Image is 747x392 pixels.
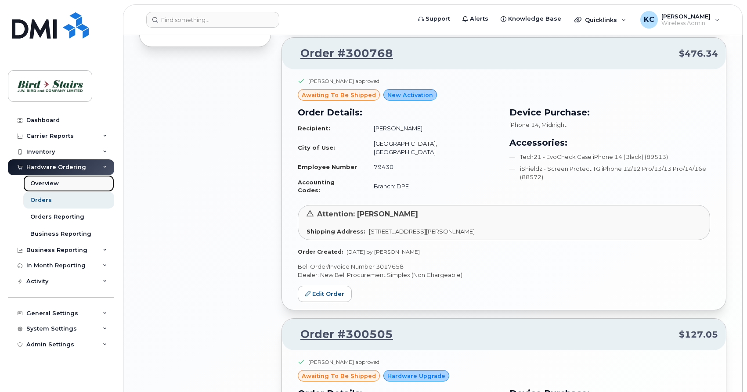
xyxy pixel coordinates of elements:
a: Support [412,10,456,28]
h3: Accessories: [509,136,711,149]
td: 79430 [366,159,498,175]
span: Quicklinks [585,16,617,23]
div: [PERSON_NAME] approved [308,77,379,85]
strong: Order Created: [298,248,343,255]
span: Hardware Upgrade [387,372,445,380]
a: Order #300505 [290,327,393,342]
strong: City of Use: [298,144,335,151]
li: Tech21 - EvoCheck Case iPhone 14 (Black) (89513) [509,153,711,161]
strong: Shipping Address: [307,228,365,235]
span: , Midnight [539,121,567,128]
span: [DATE] by [PERSON_NAME] [346,248,420,255]
li: iShieldz - Screen Protect TG iPhone 12/12 Pro/13/13 Pro/14/16e (88572) [509,165,711,181]
span: [PERSON_NAME] [661,13,711,20]
h3: Order Details: [298,106,499,119]
div: Kris Clarke [634,11,726,29]
span: awaiting to be shipped [302,91,376,99]
span: Wireless Admin [661,20,711,27]
input: Find something... [146,12,279,28]
p: Bell Order/Invoice Number 3017658 [298,263,710,271]
span: Alerts [470,14,488,23]
span: Attention: [PERSON_NAME] [317,210,418,218]
span: KC [644,14,654,25]
a: Order #300768 [290,46,393,61]
div: Quicklinks [568,11,632,29]
strong: Employee Number [298,163,357,170]
span: New Activation [387,91,433,99]
span: iPhone 14 [509,121,539,128]
div: [PERSON_NAME] approved [308,358,379,366]
strong: Accounting Codes: [298,179,335,194]
a: Alerts [456,10,494,28]
span: $127.05 [679,328,718,341]
span: Support [426,14,450,23]
span: awaiting to be shipped [302,372,376,380]
strong: Recipient: [298,125,330,132]
td: Branch: DPE [366,175,498,198]
span: Knowledge Base [508,14,561,23]
span: [STREET_ADDRESS][PERSON_NAME] [369,228,475,235]
a: Knowledge Base [494,10,567,28]
td: [GEOGRAPHIC_DATA], [GEOGRAPHIC_DATA] [366,136,498,159]
iframe: Messenger Launcher [709,354,740,385]
span: $476.34 [679,47,718,60]
a: Edit Order [298,286,352,302]
p: Dealer: New Bell Procurement Simplex (Non Chargeable) [298,271,710,279]
h3: Device Purchase: [509,106,711,119]
td: [PERSON_NAME] [366,121,498,136]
